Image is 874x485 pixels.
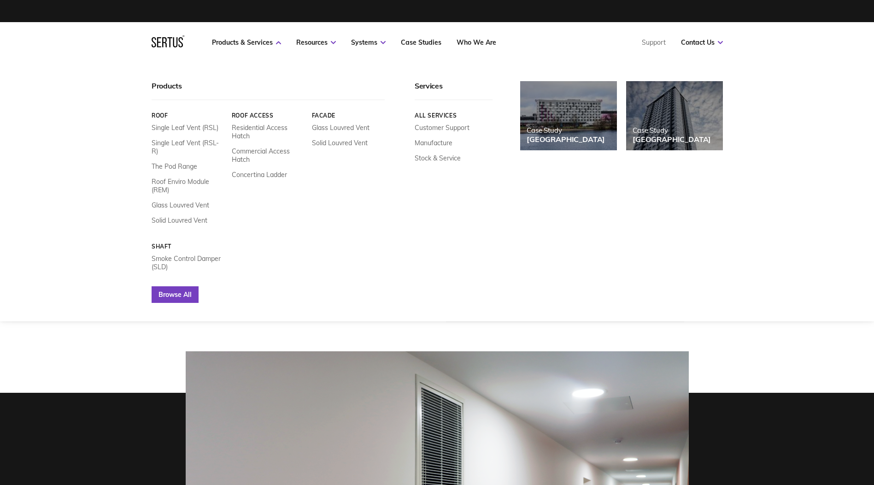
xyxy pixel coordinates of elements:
[311,112,385,119] a: Facade
[231,112,305,119] a: Roof Access
[152,243,225,250] a: Shaft
[152,81,385,100] div: Products
[633,126,711,135] div: Case Study
[415,124,469,132] a: Customer Support
[415,139,452,147] a: Manufacture
[212,38,281,47] a: Products & Services
[231,124,305,140] a: Residential Access Hatch
[152,139,225,155] a: Single Leaf Vent (RSL-R)
[296,38,336,47] a: Resources
[311,139,367,147] a: Solid Louvred Vent
[152,112,225,119] a: Roof
[351,38,386,47] a: Systems
[415,112,493,119] a: All services
[152,286,199,303] a: Browse All
[152,254,225,271] a: Smoke Control Damper (SLD)
[527,135,605,144] div: [GEOGRAPHIC_DATA]
[415,81,493,100] div: Services
[152,124,218,132] a: Single Leaf Vent (RSL)
[152,216,207,225] a: Solid Louvred Vent
[401,38,441,47] a: Case Studies
[642,38,666,47] a: Support
[231,171,287,179] a: Concertina Ladder
[633,135,711,144] div: [GEOGRAPHIC_DATA]
[311,124,369,132] a: Glass Louvred Vent
[828,441,874,485] iframe: Chat Widget
[527,126,605,135] div: Case Study
[231,147,305,164] a: Commercial Access Hatch
[520,81,617,150] a: Case Study[GEOGRAPHIC_DATA]
[457,38,496,47] a: Who We Are
[681,38,723,47] a: Contact Us
[415,154,461,162] a: Stock & Service
[152,162,197,171] a: The Pod Range
[152,201,209,209] a: Glass Louvred Vent
[626,81,723,150] a: Case Study[GEOGRAPHIC_DATA]
[152,177,225,194] a: Roof Enviro Module (REM)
